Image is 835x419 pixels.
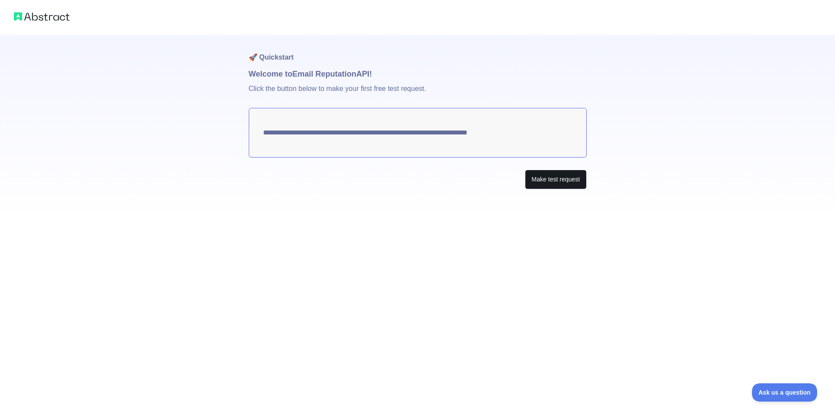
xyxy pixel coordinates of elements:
[249,80,587,108] p: Click the button below to make your first free test request.
[525,170,586,189] button: Make test request
[249,68,587,80] h1: Welcome to Email Reputation API!
[752,383,818,402] iframe: Toggle Customer Support
[249,35,587,68] h1: 🚀 Quickstart
[14,10,70,23] img: Abstract logo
